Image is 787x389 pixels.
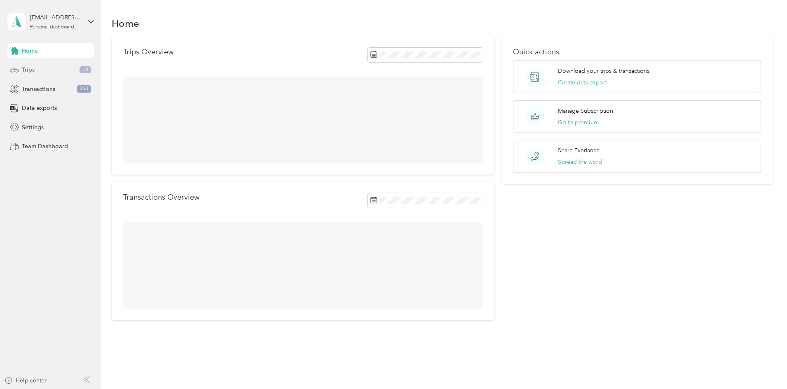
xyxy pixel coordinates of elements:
button: Go to premium [558,118,599,127]
span: Data exports [22,104,57,112]
div: [EMAIL_ADDRESS][DOMAIN_NAME] [30,13,82,22]
span: Home [22,47,38,55]
p: Quick actions [513,48,761,56]
iframe: Everlance-gr Chat Button Frame [741,343,787,389]
span: Transactions [22,85,55,93]
div: Personal dashboard [30,25,74,30]
button: Help center [5,376,47,385]
span: Trips [22,65,35,74]
span: Team Dashboard [22,142,68,151]
p: Download your trips & transactions [558,67,649,75]
span: 363 [77,85,91,93]
button: Create data export [558,78,607,87]
h1: Home [112,19,139,28]
span: Settings [22,123,44,132]
p: Manage Subscription [558,107,613,115]
p: Transactions Overview [123,193,199,202]
button: Spread the word [558,158,602,166]
span: 13 [80,66,91,74]
p: Share Everlance [558,146,600,155]
p: Trips Overview [123,48,173,56]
